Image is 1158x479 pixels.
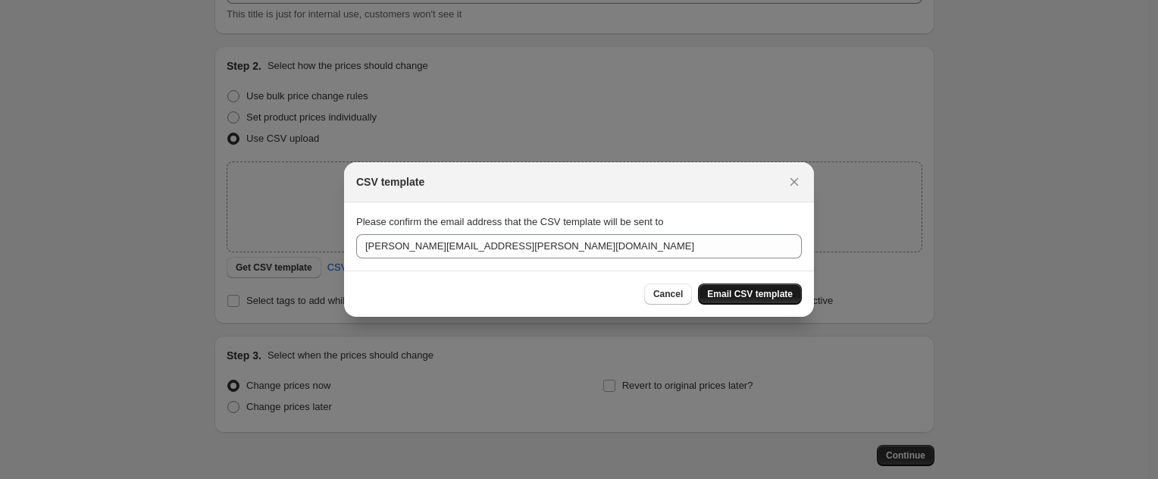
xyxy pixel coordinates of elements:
[707,288,793,300] span: Email CSV template
[644,283,692,305] button: Cancel
[356,174,424,189] h2: CSV template
[784,171,805,193] button: Close
[356,216,663,227] span: Please confirm the email address that the CSV template will be sent to
[653,288,683,300] span: Cancel
[698,283,802,305] button: Email CSV template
